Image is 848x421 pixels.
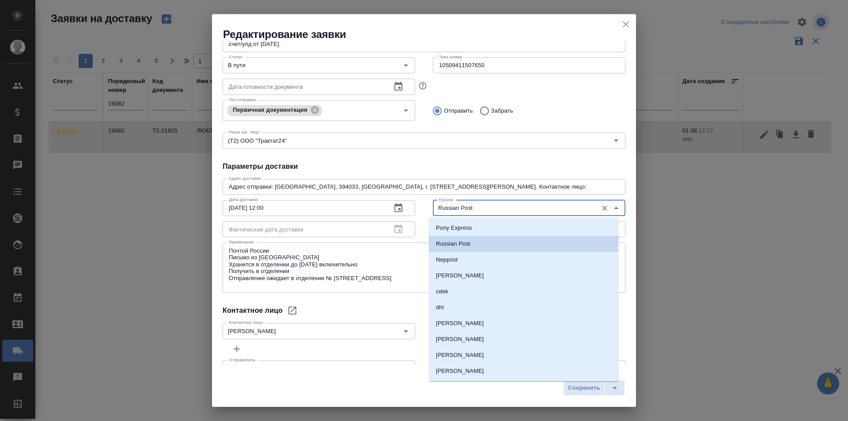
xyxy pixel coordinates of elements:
h4: Параметры доставки [223,161,625,172]
h2: Редактирование заявки [223,27,636,42]
button: close [619,18,632,31]
button: Сохранить [563,380,605,396]
p: Pony Express [436,224,472,232]
textarea: Адрес отправки: [GEOGRAPHIC_DATA], 394033, [GEOGRAPHIC_DATA], г. [STREET_ADDRESS][PERSON_NAME]. К... [229,183,619,190]
button: Если заполнить эту дату, автоматически создастся заявка, чтобы забрать готовые документы [417,80,428,91]
p: [PERSON_NAME] [436,319,484,328]
button: Open [400,104,412,117]
button: Open [400,325,412,338]
p: Отправить [444,106,473,115]
p: Neppost [436,255,458,264]
h4: Контактное лицо [223,305,283,316]
button: Очистить [598,202,611,214]
div: Первичная документация [227,105,322,116]
button: Open [400,362,412,375]
p: Забрать [491,106,513,115]
button: Close [610,202,622,214]
p: [PERSON_NAME] [436,335,484,344]
button: Open [400,59,412,72]
p: [PERSON_NAME] [436,367,484,375]
p: [PERSON_NAME] [436,351,484,360]
textarea: Почтой России Письмо из [GEOGRAPHIC_DATA] Хранится в отделении до [DATE] включительно Получить в ... [229,247,619,288]
p: cdek [436,287,448,296]
p: Russian Post [436,239,470,248]
p: dhl [436,303,444,312]
span: Первичная документация [227,106,313,113]
button: Добавить [223,341,251,357]
div: split button [563,380,625,396]
p: [PERSON_NAME] [436,271,484,280]
span: Сохранить [568,383,600,393]
button: Open [610,134,622,147]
